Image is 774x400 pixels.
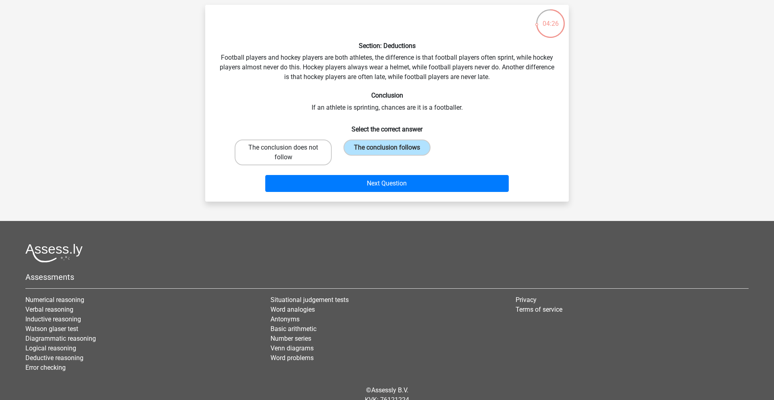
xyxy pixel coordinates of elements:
a: Error checking [25,364,66,371]
a: Numerical reasoning [25,296,84,304]
a: Word analogies [270,306,315,313]
a: Watson glaser test [25,325,78,333]
h6: Select the correct answer [218,119,556,133]
label: The conclusion does not follow [235,140,332,165]
div: 04:26 [535,8,566,29]
button: Next Question [265,175,509,192]
label: The conclusion follows [343,140,431,156]
a: Assessly B.V. [371,386,408,394]
h6: Section: Deductions [218,42,556,50]
h5: Assessments [25,272,749,282]
a: Word problems [270,354,314,362]
a: Terms of service [516,306,562,313]
div: Football players and hockey players are both athletes, the difference is that football players of... [208,11,566,195]
a: Verbal reasoning [25,306,73,313]
a: Situational judgement tests [270,296,349,304]
a: Inductive reasoning [25,315,81,323]
h6: Conclusion [218,92,556,99]
img: Assessly logo [25,244,83,262]
a: Antonyms [270,315,300,323]
a: Privacy [516,296,537,304]
a: Logical reasoning [25,344,76,352]
a: Diagrammatic reasoning [25,335,96,342]
a: Deductive reasoning [25,354,83,362]
a: Venn diagrams [270,344,314,352]
a: Number series [270,335,311,342]
a: Basic arithmetic [270,325,316,333]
